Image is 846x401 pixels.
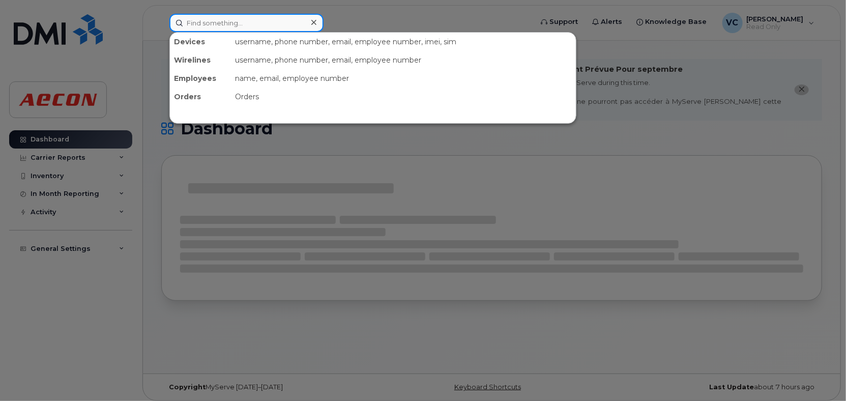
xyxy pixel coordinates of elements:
[170,69,231,88] div: Employees
[231,69,576,88] div: name, email, employee number
[231,88,576,106] div: Orders
[170,51,231,69] div: Wirelines
[231,51,576,69] div: username, phone number, email, employee number
[231,33,576,51] div: username, phone number, email, employee number, imei, sim
[170,88,231,106] div: Orders
[170,33,231,51] div: Devices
